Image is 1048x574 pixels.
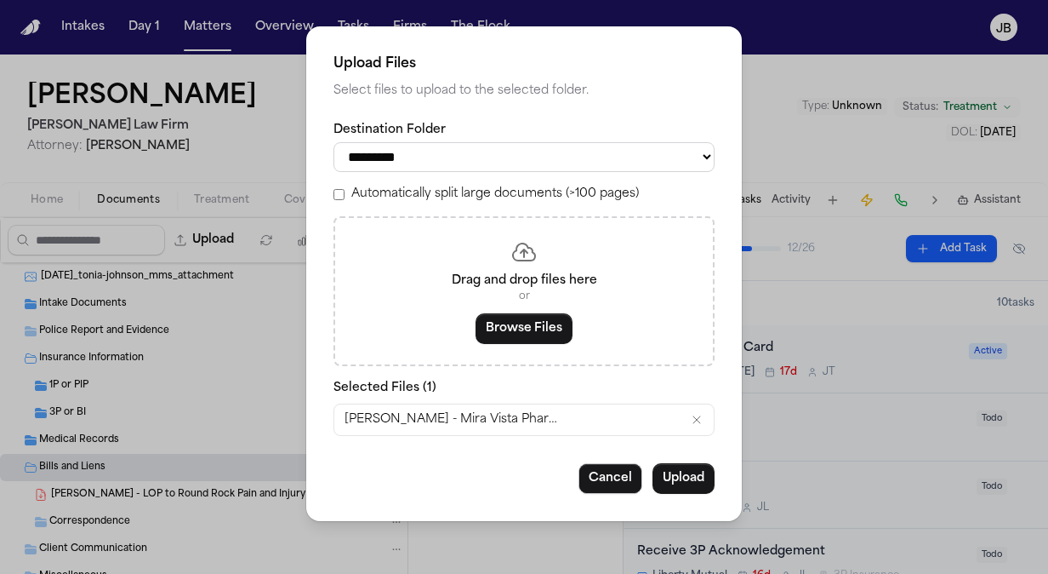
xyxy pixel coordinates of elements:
button: Browse Files [476,313,572,344]
span: [PERSON_NAME] - Mira Vista Pharmacy - LOP.pdf [345,411,557,428]
button: Remove J. Johnson - Mira Vista Pharmacy - LOP.pdf [690,413,703,427]
button: Upload [652,463,715,494]
p: Selected Files ( 1 ) [333,380,715,397]
label: Automatically split large documents (>100 pages) [351,186,639,203]
p: or [356,290,692,303]
label: Destination Folder [333,122,715,139]
button: Cancel [578,463,642,494]
p: Drag and drop files here [356,273,692,290]
p: Select files to upload to the selected folder. [333,81,715,101]
h2: Upload Files [333,54,715,74]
